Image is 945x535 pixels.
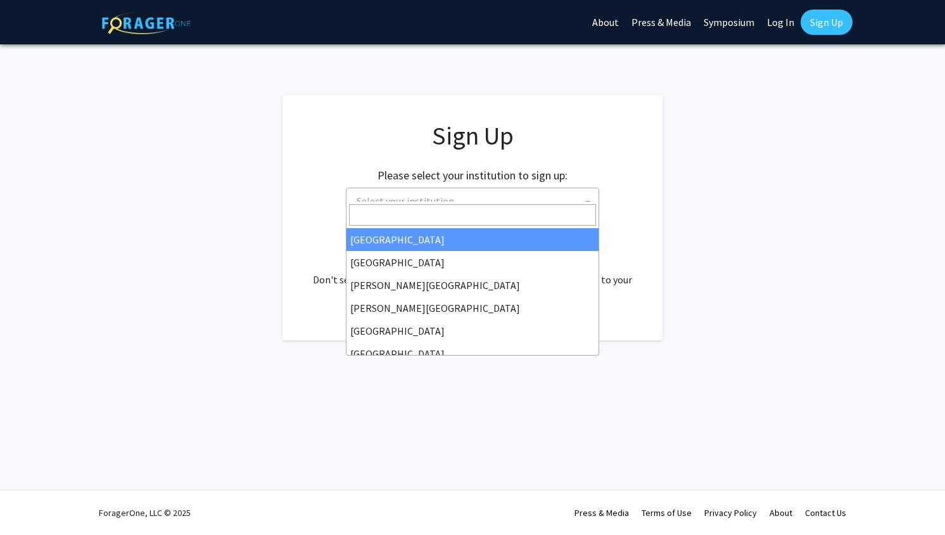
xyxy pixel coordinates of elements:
[805,507,846,519] a: Contact Us
[346,251,599,274] li: [GEOGRAPHIC_DATA]
[770,507,792,519] a: About
[346,319,599,342] li: [GEOGRAPHIC_DATA]
[346,274,599,297] li: [PERSON_NAME][GEOGRAPHIC_DATA]
[377,169,568,183] h2: Please select your institution to sign up:
[704,507,757,519] a: Privacy Policy
[574,507,629,519] a: Press & Media
[642,507,692,519] a: Terms of Use
[308,120,637,151] h1: Sign Up
[801,10,853,35] a: Sign Up
[102,12,191,34] img: ForagerOne Logo
[357,195,454,207] span: Select your institution
[349,204,596,226] input: Search
[346,228,599,251] li: [GEOGRAPHIC_DATA]
[10,478,54,525] iframe: Chat
[346,342,599,365] li: [GEOGRAPHIC_DATA]
[308,242,637,302] div: Already have an account? . Don't see your institution? about bringing ForagerOne to your institut...
[99,491,191,535] div: ForagerOne, LLC © 2025
[346,188,599,216] span: Select your institution
[352,188,599,214] span: Select your institution
[346,297,599,319] li: [PERSON_NAME][GEOGRAPHIC_DATA]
